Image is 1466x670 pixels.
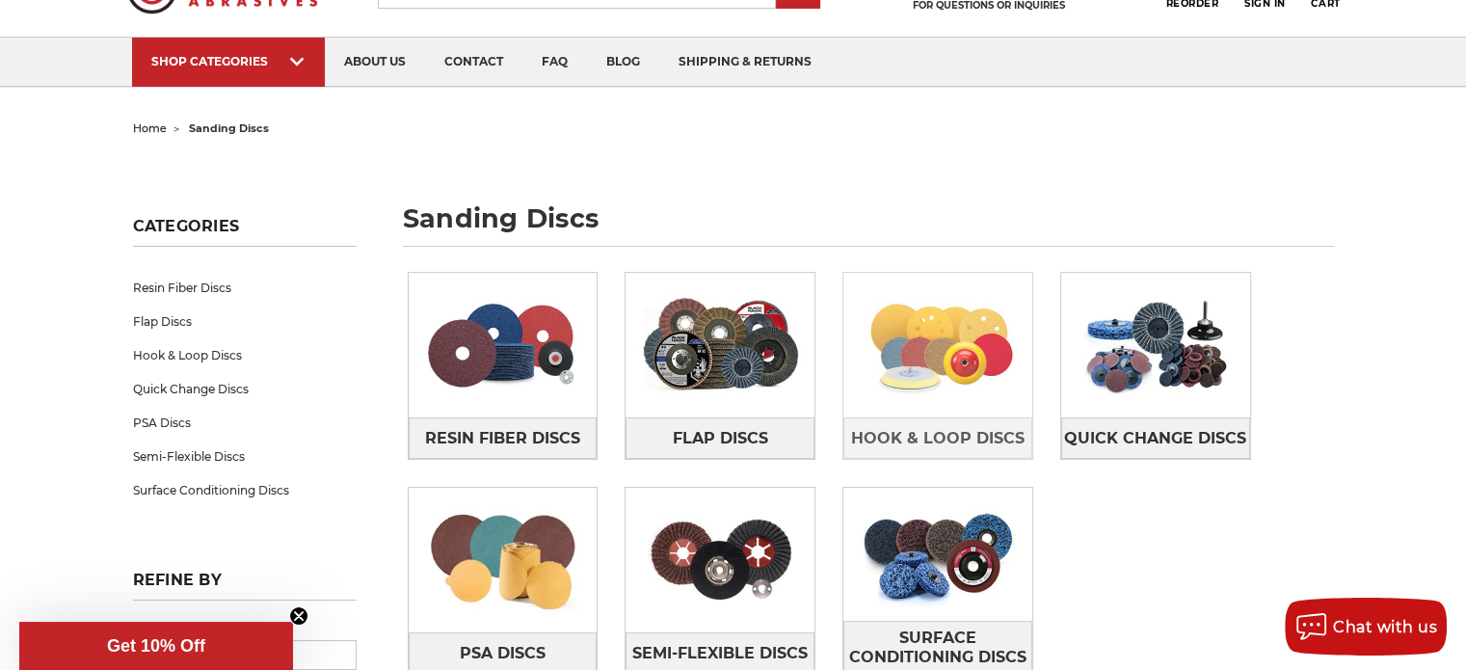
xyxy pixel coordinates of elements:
a: Resin Fiber Discs [133,271,357,305]
button: Close teaser [289,606,308,626]
img: Surface Conditioning Discs [843,488,1032,621]
span: PSA Discs [460,637,546,670]
a: Resin Fiber Discs [409,417,598,459]
a: shipping & returns [659,38,831,87]
img: PSA Discs [409,494,598,627]
div: SHOP CATEGORIES [151,54,306,68]
a: about us [325,38,425,87]
a: Hook & Loop Discs [843,417,1032,459]
a: contact [425,38,522,87]
a: home [133,121,167,135]
a: Hook & Loop Discs [133,338,357,372]
a: PSA Discs [133,406,357,440]
a: faq [522,38,587,87]
img: Flap Discs [626,279,814,412]
span: Flap Discs [673,422,768,455]
a: Flap Discs [626,417,814,459]
h5: Refine by [133,571,357,601]
a: Flap Discs [133,305,357,338]
img: Resin Fiber Discs [409,279,598,412]
span: Quick Change Discs [1064,422,1246,455]
img: Semi-Flexible Discs [626,494,814,627]
span: Resin Fiber Discs [425,422,580,455]
span: sanding discs [189,121,269,135]
a: Semi-Flexible Discs [133,440,357,473]
span: Chat with us [1333,618,1437,636]
span: Get 10% Off [107,636,205,656]
h1: sanding discs [403,205,1334,247]
h5: Categories [133,217,357,247]
img: Hook & Loop Discs [843,279,1032,412]
a: Quick Change Discs [1061,417,1250,459]
div: Get 10% OffClose teaser [19,622,293,670]
span: Semi-Flexible Discs [632,637,808,670]
a: Quick Change Discs [133,372,357,406]
span: Hook & Loop Discs [851,422,1025,455]
a: blog [587,38,659,87]
img: Quick Change Discs [1061,279,1250,412]
button: Chat with us [1285,598,1447,656]
a: Surface Conditioning Discs [133,473,357,507]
